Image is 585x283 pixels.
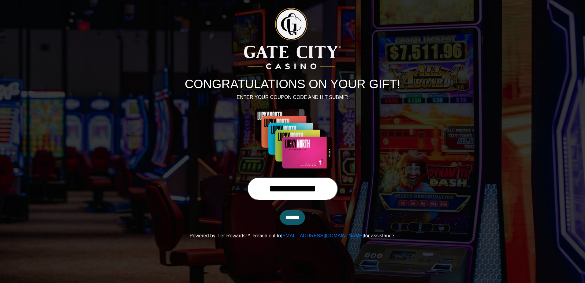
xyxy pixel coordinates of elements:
a: [EMAIL_ADDRESS][DOMAIN_NAME] [281,233,364,238]
span: Powered by Tier Rewards™. Reach out to for assistance. [189,233,395,238]
img: Center Image [238,108,347,170]
img: Logo [244,8,341,69]
h1: CONGRATULATIONS ON YOUR GIFT! [123,77,462,91]
p: ENTER YOUR COUPON CODE AND HIT SUBMIT: [123,94,462,101]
